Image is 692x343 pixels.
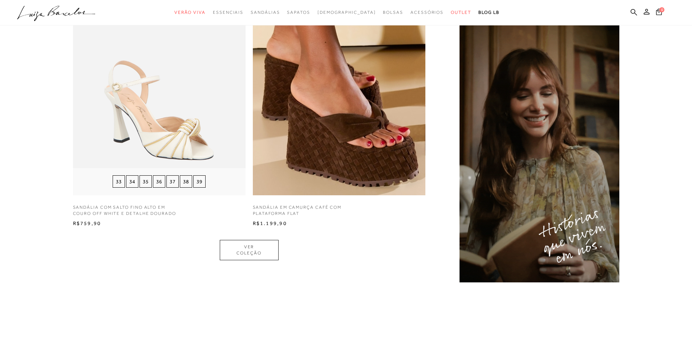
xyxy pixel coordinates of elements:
span: R$1.199,90 [253,220,287,226]
span: Bolsas [383,10,403,15]
span: BLOG LB [478,10,499,15]
a: SANDÁLIA EM CAMURÇA CAFÉ COM PLATAFORMA FLAT [253,203,365,220]
a: VER COLEÇÃO [220,240,279,260]
span: R$759,90 [73,220,101,226]
p: SANDÁLIA EM CAMURÇA CAFÉ COM PLATAFORMA FLAT [253,204,362,217]
button: 33 [113,175,125,188]
span: Outlet [451,10,471,15]
img: SANDÁLIA EM CAMURÇA CAFÉ COM PLATAFORMA FLAT [253,23,425,195]
button: 0 [654,8,664,18]
span: Sapatos [287,10,310,15]
a: noSubCategoriesText [451,6,471,19]
button: 37 [166,175,179,188]
button: 35 [139,175,152,188]
a: noSubCategoriesText [213,6,243,19]
a: noSubCategoriesText [383,6,403,19]
a: noSubCategoriesText [317,6,376,19]
span: Verão Viva [174,10,206,15]
button: 39 [193,175,206,188]
a: noSubCategoriesText [174,6,206,19]
a: noSubCategoriesText [410,6,444,19]
a: noSubCategoriesText [287,6,310,19]
button: 36 [153,175,165,188]
span: Essenciais [213,10,243,15]
button: 34 [126,175,138,188]
span: Acessórios [410,10,444,15]
p: SANDÁLIA COM SALTO FINO ALTO EM COURO OFF WHITE E DETALHE DOURADO [73,204,182,217]
a: BLOG LB [478,6,499,19]
img: SANDÁLIA COM SALTO FINO ALTO EM COURO OFF WHITE E DETALHE DOURADO [73,23,246,195]
a: SANDÁLIA COM SALTO FINO ALTO EM COURO OFF WHITE E DETALHE DOURADO [73,203,186,220]
span: Sandálias [251,10,280,15]
a: noSubCategoriesText [251,6,280,19]
span: [DEMOGRAPHIC_DATA] [317,10,376,15]
span: 0 [659,7,664,12]
button: 38 [180,175,192,188]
